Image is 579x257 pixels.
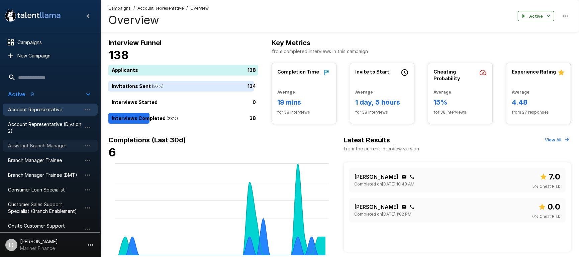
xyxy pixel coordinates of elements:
span: Completed on [DATE] 1:02 PM [355,211,412,218]
p: [PERSON_NAME] [355,203,399,211]
b: Latest Results [344,136,390,144]
span: Overall score out of 10 [538,201,560,213]
b: Cheating Probability [433,69,460,81]
b: Average [433,90,451,95]
b: 138 [108,48,129,62]
div: Click to copy [401,204,407,210]
b: Completions (Last 30d) [108,136,186,144]
span: Overall score out of 10 [540,170,560,183]
span: / [186,5,188,12]
b: Average [277,90,295,95]
b: Completion Time [277,69,319,75]
span: from 27 responses [512,109,565,116]
div: Click to copy [401,174,407,179]
p: from the current interview version [344,145,419,152]
span: Completed on [DATE] 10:48 AM [355,181,415,187]
b: Key Metrics [272,39,310,47]
h6: 4.48 [512,97,565,108]
b: 7.0 [549,172,560,181]
span: for 38 interviews [433,109,487,116]
u: Campaigns [108,6,131,11]
p: 0 [253,99,256,106]
b: Average [512,90,529,95]
b: Invite to Start [356,69,390,75]
h4: Overview [108,13,209,27]
p: [PERSON_NAME] [355,173,399,181]
p: 134 [248,83,256,90]
b: Experience Rating [512,69,556,75]
h6: 1 day, 5 hours [356,97,409,108]
b: Average [356,90,373,95]
p: 38 [250,115,256,122]
span: Overview [190,5,209,12]
p: 138 [248,67,256,74]
button: View All [543,135,571,145]
b: 0.0 [548,202,560,212]
b: 6 [108,145,116,159]
span: 0 % Cheat Risk [532,213,560,220]
span: for 38 interviews [277,109,331,116]
span: / [133,5,135,12]
h6: 19 mins [277,97,331,108]
span: 5 % Cheat Risk [533,183,560,190]
div: Click to copy [409,174,415,179]
p: from completed interviews in this campaign [272,48,571,55]
span: for 38 interviews [356,109,409,116]
b: Interview Funnel [108,39,162,47]
button: Active [518,11,554,21]
div: Click to copy [409,204,415,210]
span: Account Representative [137,5,184,12]
h6: 15% [433,97,487,108]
